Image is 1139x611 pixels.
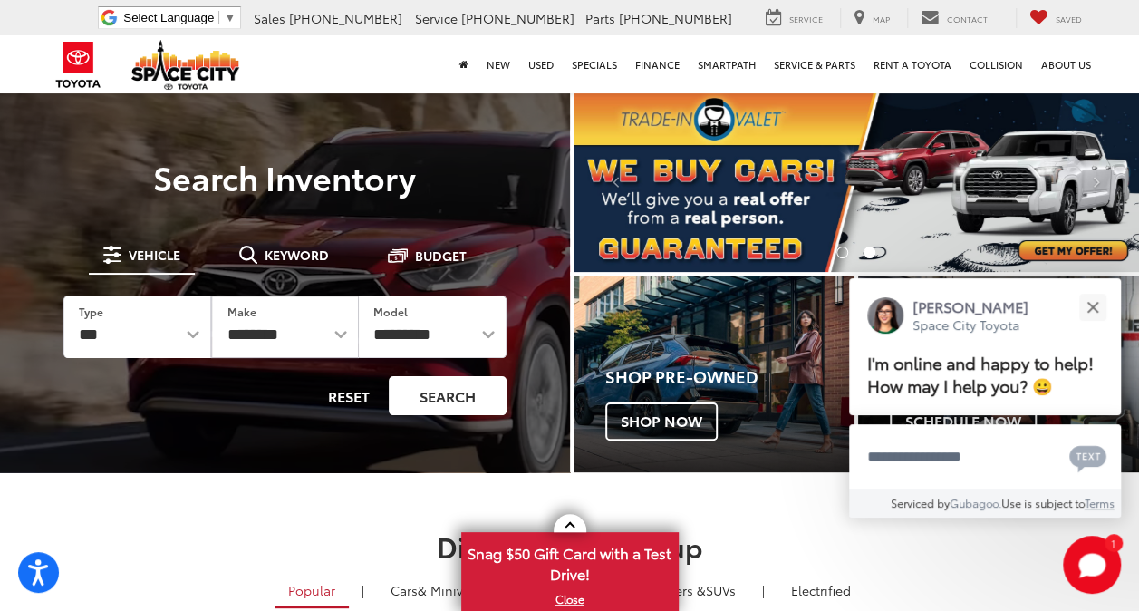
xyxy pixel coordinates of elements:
[840,8,903,28] a: Map
[765,35,864,93] a: Service & Parts
[123,11,214,24] span: Select Language
[415,249,467,262] span: Budget
[1056,13,1082,24] span: Saved
[79,304,103,319] label: Type
[873,13,890,24] span: Map
[613,575,749,606] a: SUVs
[373,304,408,319] label: Model
[415,9,458,27] span: Service
[1001,495,1085,510] span: Use is subject to
[947,13,988,24] span: Contact
[131,40,240,90] img: Space City Toyota
[867,351,1094,397] span: I'm online and happy to help! How may I help you? 😀
[907,8,1001,28] a: Contact
[912,316,1028,334] p: Space City Toyota
[265,248,329,261] span: Keyword
[777,575,864,606] a: Electrified
[864,247,875,258] li: Go to slide number 2.
[752,8,836,28] a: Service
[218,11,219,24] span: ​
[275,575,349,608] a: Popular
[1073,287,1112,326] button: Close
[689,35,765,93] a: SmartPath
[960,35,1032,93] a: Collision
[858,276,1139,472] a: Schedule Service Schedule Now
[891,495,950,510] span: Serviced by
[574,276,854,472] div: Toyota
[1016,8,1096,28] a: My Saved Vehicles
[38,159,532,195] h3: Search Inventory
[789,13,823,24] span: Service
[254,9,285,27] span: Sales
[1069,443,1106,472] svg: Text
[849,424,1121,490] textarea: Type your message
[864,35,960,93] a: Rent a Toyota
[519,35,563,93] a: Used
[44,35,112,94] img: Toyota
[950,495,1001,510] a: Gubagoo.
[836,247,848,258] li: Go to slide number 1.
[605,368,854,386] h4: Shop Pre-Owned
[418,581,478,599] span: & Minivan
[313,376,385,415] button: Reset
[377,575,492,606] a: Cars
[1064,436,1112,477] button: Chat with SMS
[463,534,677,589] span: Snag $50 Gift Card with a Test Drive!
[123,11,236,24] a: Select Language​
[1111,538,1115,547] span: 1
[461,9,574,27] span: [PHONE_NUMBER]
[53,531,1086,561] h2: Discover Our Lineup
[227,304,256,319] label: Make
[450,35,478,93] a: Home
[605,402,718,441] span: Shop Now
[389,376,507,415] button: Search
[224,11,236,24] span: ▼
[1085,495,1115,510] a: Terms
[619,9,732,27] span: [PHONE_NUMBER]
[585,9,615,27] span: Parts
[574,276,854,472] a: Shop Pre-Owned Shop Now
[129,248,180,261] span: Vehicle
[478,35,519,93] a: New
[626,35,689,93] a: Finance
[1054,127,1139,236] button: Click to view next picture.
[912,296,1028,316] p: [PERSON_NAME]
[357,581,369,599] li: |
[1032,35,1100,93] a: About Us
[574,127,659,236] button: Click to view previous picture.
[858,276,1139,472] div: Toyota
[563,35,626,93] a: Specials
[1063,536,1121,594] svg: Start Chat
[758,581,769,599] li: |
[1063,536,1121,594] button: Toggle Chat Window
[289,9,402,27] span: [PHONE_NUMBER]
[849,278,1121,518] div: Close[PERSON_NAME]Space City ToyotaI'm online and happy to help! How may I help you? 😀Type your m...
